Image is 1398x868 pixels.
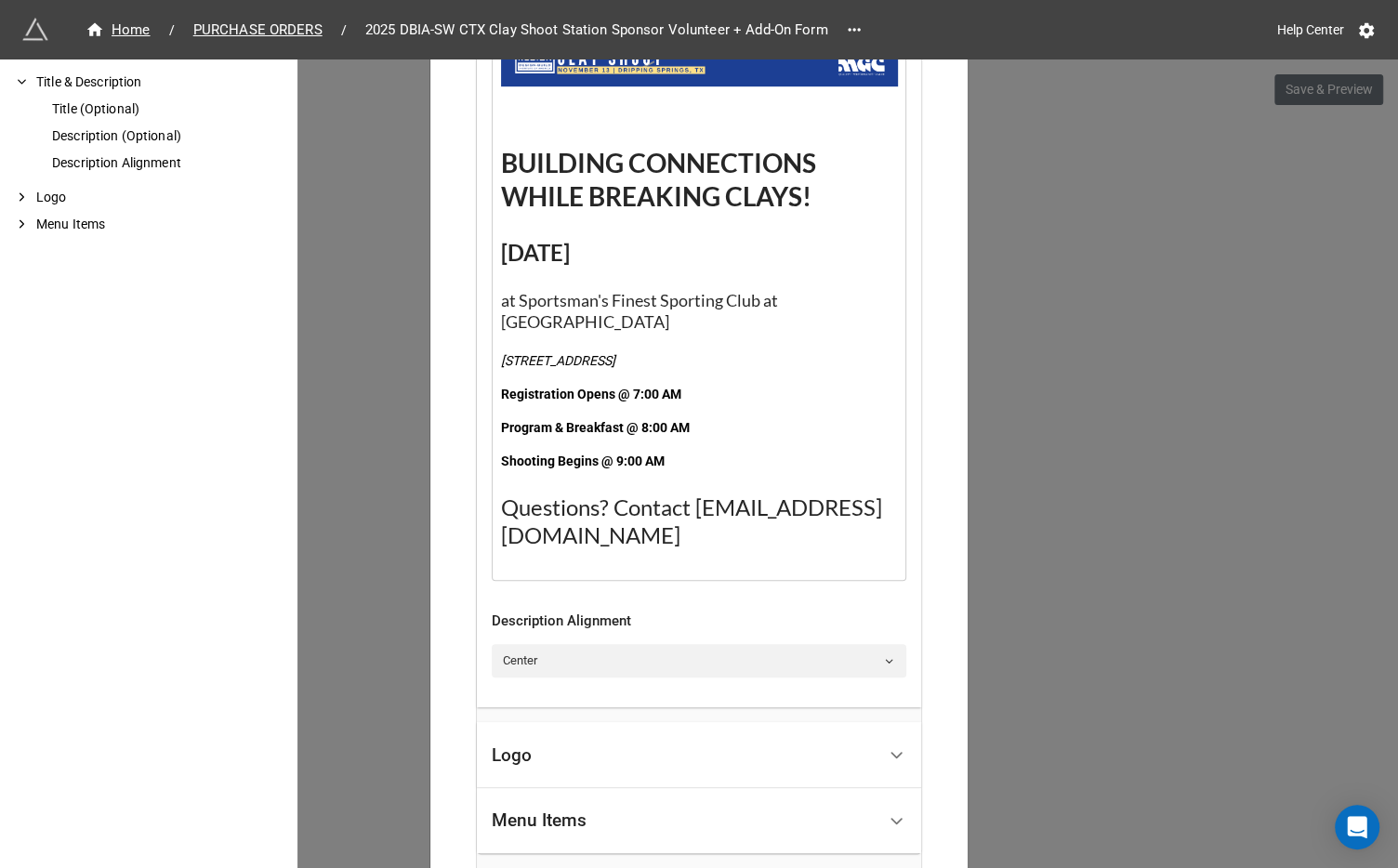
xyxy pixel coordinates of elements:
[48,126,297,146] div: Description (Optional)
[33,215,297,234] div: Menu Items
[48,99,297,119] div: Title (Optional)
[501,353,615,368] span: [STREET_ADDRESS]
[492,811,587,830] div: Menu Items
[74,19,839,41] nav: breadcrumb
[492,746,532,765] div: Logo
[492,611,906,633] div: Description Alignment
[501,387,681,401] span: Registration Opens @ 7:00 AM
[1335,805,1379,849] div: Open Intercom Messenger
[354,20,839,41] span: 2025 DBIA-SW CTX Clay Shoot Station Sponsor Volunteer + Add-On Form
[86,20,151,41] div: Home
[501,454,665,468] span: Shooting Begins @ 9:00 AM
[22,17,48,43] img: miniextensions-icon.73ae0678.png
[182,20,334,41] span: PURCHASE ORDERS
[501,147,821,212] span: BUILDING CONNECTIONS WHILE BREAKING CLAYS!
[501,239,570,266] span: [DATE]
[477,722,921,788] div: Logo
[501,420,690,435] span: Program & Breakfast @ 8:00 AM
[492,644,906,677] a: Center
[169,20,175,40] li: /
[1264,13,1357,46] a: Help Center
[501,290,781,332] span: at Sportsman's Finest Sporting Club at [GEOGRAPHIC_DATA]
[33,72,297,92] div: Title & Description
[477,788,921,854] div: Menu Items
[48,153,297,173] div: Description Alignment
[501,493,882,549] span: Questions? Contact [EMAIL_ADDRESS][DOMAIN_NAME]
[341,20,347,40] li: /
[33,188,297,207] div: Logo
